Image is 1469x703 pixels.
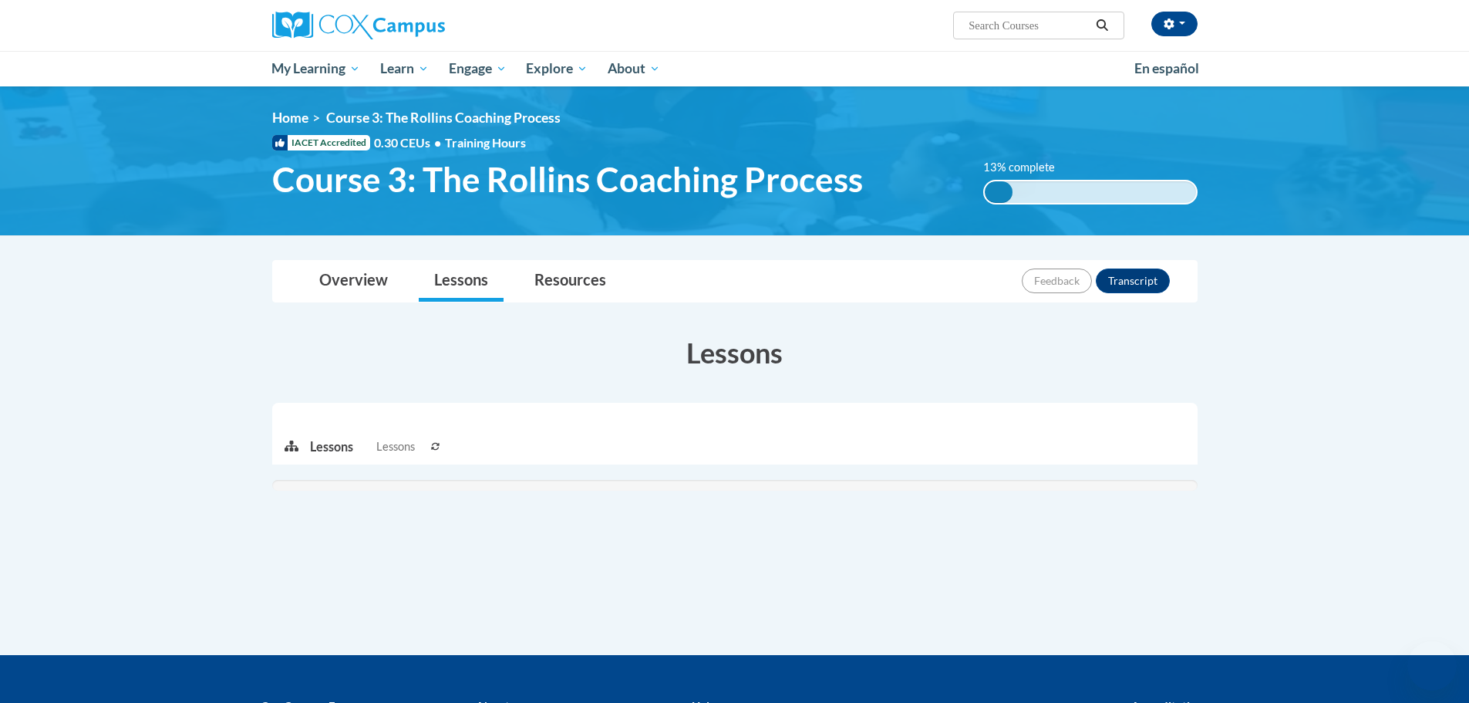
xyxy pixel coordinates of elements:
a: Engage [439,51,517,86]
a: Overview [304,261,403,302]
a: Learn [370,51,439,86]
button: Transcript [1096,269,1170,293]
a: About [598,51,670,86]
a: Lessons [419,261,504,302]
span: About [608,59,660,78]
input: Search Courses [967,16,1090,35]
a: Home [272,110,308,126]
span: My Learning [271,59,360,78]
button: Search [1090,16,1114,35]
div: 13% complete [985,181,1012,203]
button: Account Settings [1151,12,1198,36]
span: IACET Accredited [272,135,370,150]
a: My Learning [262,51,371,86]
span: Training Hours [445,135,526,150]
a: Explore [516,51,598,86]
span: • [434,135,441,150]
button: Feedback [1022,269,1092,293]
span: Lessons [376,438,415,455]
span: 0.30 CEUs [374,134,445,151]
iframe: Button to launch messaging window [1407,641,1457,691]
a: En español [1124,52,1209,85]
span: Engage [449,59,507,78]
span: Course 3: The Rollins Coaching Process [272,159,863,200]
span: Explore [526,59,588,78]
a: Cox Campus [272,12,565,39]
span: Course 3: The Rollins Coaching Process [326,110,561,126]
label: 13% complete [983,159,1072,176]
p: Lessons [310,438,353,455]
img: Cox Campus [272,12,445,39]
a: Resources [519,261,622,302]
h3: Lessons [272,333,1198,372]
span: Learn [380,59,429,78]
span: En español [1134,60,1199,76]
div: Main menu [249,51,1221,86]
